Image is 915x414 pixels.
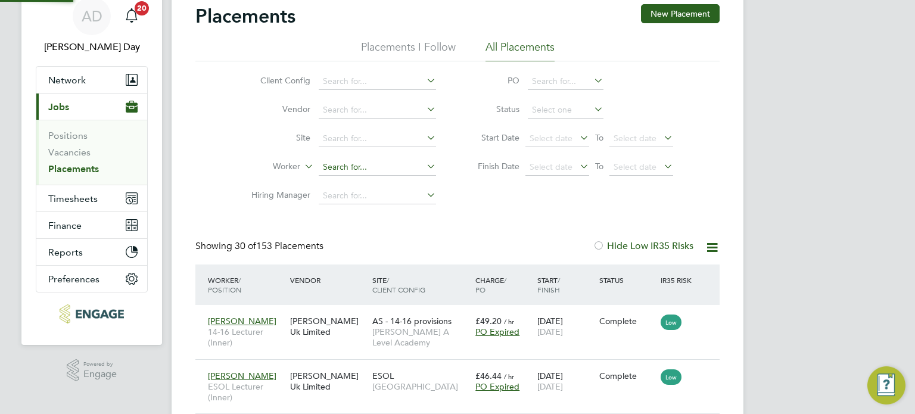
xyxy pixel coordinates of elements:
[208,381,284,403] span: ESOL Lecturer (Inner)
[195,4,295,28] h2: Placements
[36,120,147,185] div: Jobs
[475,371,502,381] span: £46.44
[596,269,658,291] div: Status
[48,74,86,86] span: Network
[614,161,656,172] span: Select date
[48,273,99,285] span: Preferences
[242,132,310,143] label: Site
[287,310,369,343] div: [PERSON_NAME] Uk Limited
[36,239,147,265] button: Reports
[83,359,117,369] span: Powered by
[319,159,436,176] input: Search for...
[661,369,681,385] span: Low
[205,269,287,300] div: Worker
[537,326,563,337] span: [DATE]
[614,133,656,144] span: Select date
[372,326,469,348] span: [PERSON_NAME] A Level Academy
[537,381,563,392] span: [DATE]
[528,102,603,119] input: Select one
[593,240,693,252] label: Hide Low IR35 Risks
[372,275,425,294] span: / Client Config
[530,133,572,144] span: Select date
[658,269,699,291] div: IR35 Risk
[82,8,102,24] span: AD
[319,188,436,204] input: Search for...
[67,359,117,382] a: Powered byEngage
[661,315,681,330] span: Low
[36,40,148,54] span: Amie Day
[485,40,555,61] li: All Placements
[534,310,596,343] div: [DATE]
[319,130,436,147] input: Search for...
[534,365,596,398] div: [DATE]
[372,316,452,326] span: AS - 14-16 provisions
[592,158,607,174] span: To
[36,266,147,292] button: Preferences
[641,4,720,23] button: New Placement
[592,130,607,145] span: To
[599,371,655,381] div: Complete
[60,304,123,323] img: morganhunt-logo-retina.png
[242,189,310,200] label: Hiring Manager
[135,1,149,15] span: 20
[361,40,456,61] li: Placements I Follow
[319,73,436,90] input: Search for...
[36,212,147,238] button: Finance
[472,269,534,300] div: Charge
[36,94,147,120] button: Jobs
[205,309,720,319] a: [PERSON_NAME]14-16 Lecturer (Inner)[PERSON_NAME] Uk LimitedAS - 14-16 provisions[PERSON_NAME] A L...
[48,130,88,141] a: Positions
[48,193,98,204] span: Timesheets
[208,326,284,348] span: 14-16 Lecturer (Inner)
[48,220,82,231] span: Finance
[287,269,369,291] div: Vendor
[48,247,83,258] span: Reports
[528,73,603,90] input: Search for...
[235,240,256,252] span: 30 of
[48,101,69,113] span: Jobs
[475,316,502,326] span: £49.20
[208,371,276,381] span: [PERSON_NAME]
[48,147,91,158] a: Vacancies
[537,275,560,294] span: / Finish
[205,364,720,374] a: [PERSON_NAME]ESOL Lecturer (Inner)[PERSON_NAME] Uk LimitedESOL[GEOGRAPHIC_DATA]£46.44 / hrPO Expi...
[504,372,514,381] span: / hr
[372,371,394,381] span: ESOL
[232,161,300,173] label: Worker
[530,161,572,172] span: Select date
[242,75,310,86] label: Client Config
[287,365,369,398] div: [PERSON_NAME] Uk Limited
[48,163,99,175] a: Placements
[475,326,519,337] span: PO Expired
[475,381,519,392] span: PO Expired
[36,304,148,323] a: Go to home page
[372,381,469,392] span: [GEOGRAPHIC_DATA]
[475,275,506,294] span: / PO
[504,317,514,326] span: / hr
[319,102,436,119] input: Search for...
[369,269,472,300] div: Site
[466,104,519,114] label: Status
[466,75,519,86] label: PO
[466,132,519,143] label: Start Date
[83,369,117,379] span: Engage
[466,161,519,172] label: Finish Date
[242,104,310,114] label: Vendor
[235,240,323,252] span: 153 Placements
[208,316,276,326] span: [PERSON_NAME]
[195,240,326,253] div: Showing
[36,185,147,211] button: Timesheets
[599,316,655,326] div: Complete
[867,366,905,404] button: Engage Resource Center
[208,275,241,294] span: / Position
[534,269,596,300] div: Start
[36,67,147,93] button: Network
